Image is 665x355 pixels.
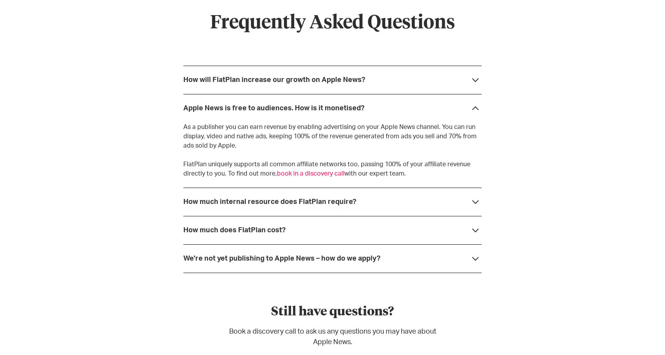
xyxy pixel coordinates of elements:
div: Apple News is free to audiences. How is it monetised? [183,104,364,112]
p: Book a discovery call to ask us any questions you may have about Apple News. [224,327,441,348]
a: book in a discovery call [277,171,345,177]
div: How much internal resource does FlatPlan require? [183,198,356,206]
h2: Frequently Asked Questions [183,12,482,35]
h4: Still have questions? [224,304,441,320]
strong: We're not yet publishing to Apple News – how do we apply? [183,255,380,262]
p: As a publisher you can earn revenue by enabling advertising on your Apple News channel. You can r... [183,122,482,178]
strong: How much does FlatPlan cost? [183,227,285,234]
div: How will FlatPlan increase our growth on Apple News? [183,76,365,84]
